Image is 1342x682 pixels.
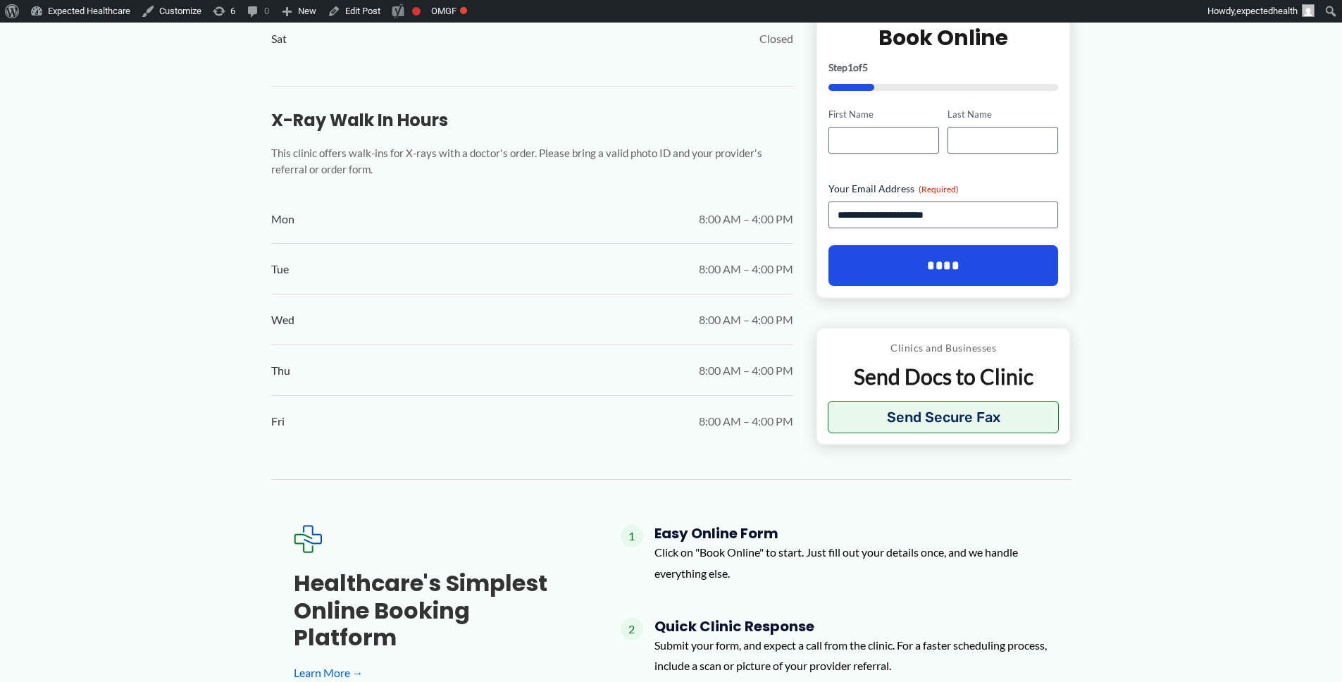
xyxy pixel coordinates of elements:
[1236,6,1298,16] span: expectedhealth
[621,525,643,547] span: 1
[847,62,853,74] span: 1
[828,339,1060,357] p: Clinics and Businesses
[621,618,643,640] span: 2
[654,635,1049,676] p: Submit your form, and expect a call from the clinic. For a faster scheduling process, include a s...
[654,542,1049,583] p: Click on "Book Online" to start. Just fill out your details once, and we handle everything else.
[828,63,1059,73] p: Step of
[271,209,294,230] span: Mon
[699,360,793,381] span: 8:00 AM – 4:00 PM
[412,7,421,15] div: Focus keyphrase not set
[271,309,294,330] span: Wed
[271,145,793,178] p: This clinic offers walk-ins for X-rays with a doctor's order. Please bring a valid photo ID and y...
[294,525,322,553] img: Expected Healthcare Logo
[294,570,576,651] h3: Healthcare's simplest online booking platform
[828,25,1059,52] h2: Book Online
[271,109,793,131] h3: X-Ray Walk In Hours
[828,401,1060,433] button: Send Secure Fax
[699,309,793,330] span: 8:00 AM – 4:00 PM
[271,259,289,280] span: Tue
[654,618,1049,635] h4: Quick Clinic Response
[948,108,1058,122] label: Last Name
[271,411,285,432] span: Fri
[828,363,1060,390] p: Send Docs to Clinic
[759,28,793,49] span: Closed
[828,108,939,122] label: First Name
[654,525,1049,542] h4: Easy Online Form
[271,360,290,381] span: Thu
[699,259,793,280] span: 8:00 AM – 4:00 PM
[828,182,1059,196] label: Your Email Address
[862,62,868,74] span: 5
[699,209,793,230] span: 8:00 AM – 4:00 PM
[271,28,287,49] span: Sat
[699,411,793,432] span: 8:00 AM – 4:00 PM
[919,184,959,194] span: (Required)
